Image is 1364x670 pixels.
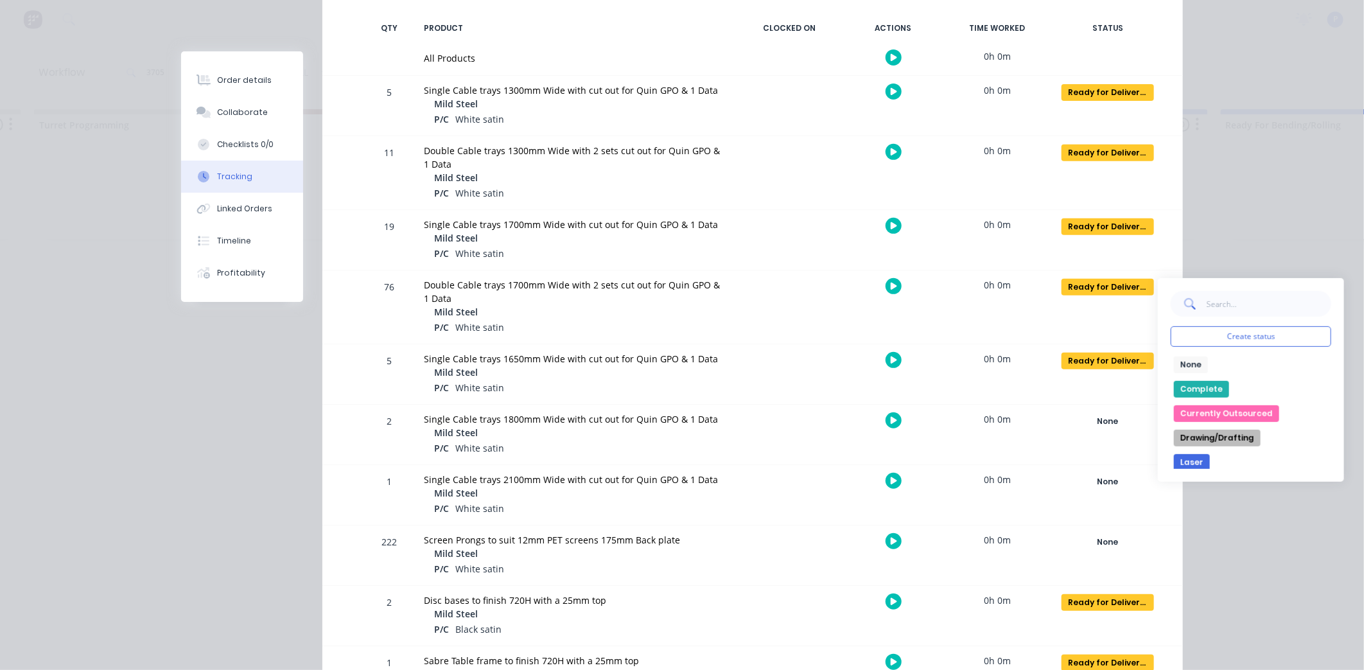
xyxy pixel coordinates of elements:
span: P/C [434,562,449,576]
span: White satin [455,382,504,394]
div: 5 [370,346,408,404]
span: Mild Steel [434,547,478,560]
div: Timeline [217,235,251,247]
span: White satin [455,113,504,125]
button: Tracking [181,161,303,193]
div: 0h 0m [949,136,1045,165]
div: Single Cable trays 2100mm Wide with cut out for Quin GPO & 1 Data [424,473,726,486]
span: P/C [434,247,449,260]
div: Ready for Delivery/Pick Up [1062,279,1154,295]
button: None [1061,473,1155,491]
button: Ready for Delivery/Pick Up [1061,352,1155,370]
button: Timeline [181,225,303,257]
button: Drawing/Drafting [1174,430,1261,446]
div: None [1062,534,1154,551]
span: Mild Steel [434,97,478,110]
div: Ready for Delivery/Pick Up [1062,84,1154,101]
div: Screen Prongs to suit 12mm PET screens 175mm Back plate [424,533,726,547]
div: Ready for Delivery/Pick Up [1062,594,1154,611]
span: White satin [455,187,504,199]
div: Collaborate [217,107,268,118]
span: P/C [434,381,449,394]
span: White satin [455,321,504,333]
div: 222 [370,527,408,585]
span: Mild Steel [434,426,478,439]
button: Currently Outsourced [1174,405,1279,422]
div: ACTIONS [845,15,941,42]
div: Sabre Table frame to finish 720H with a 25mm top [424,654,726,667]
span: White satin [455,502,504,515]
button: None [1061,412,1155,430]
div: Ready for Delivery/Pick Up [1062,353,1154,369]
button: Ready for Delivery/Pick Up [1061,84,1155,101]
div: Single Cable trays 1300mm Wide with cut out for Quin GPO & 1 Data [424,84,726,97]
div: Single Cable trays 1650mm Wide with cut out for Quin GPO & 1 Data [424,352,726,366]
button: None [1061,533,1155,551]
div: 0h 0m [949,525,1045,554]
span: Mild Steel [434,171,478,184]
span: P/C [434,321,449,334]
button: Ready for Delivery/Pick Up [1061,594,1155,612]
button: Checklists 0/0 [181,128,303,161]
div: 2 [370,407,408,464]
div: 5 [370,78,408,136]
div: CLOCKED ON [741,15,837,42]
div: 0h 0m [949,42,1045,71]
div: 11 [370,138,408,209]
div: Single Cable trays 1700mm Wide with cut out for Quin GPO & 1 Data [424,218,726,231]
button: Create status [1171,326,1331,347]
button: Profitability [181,257,303,289]
div: Tracking [217,171,252,182]
div: QTY [370,15,408,42]
span: P/C [434,441,449,455]
div: PRODUCT [416,15,733,42]
div: 0h 0m [949,586,1045,615]
div: 19 [370,212,408,270]
div: All Products [424,51,726,65]
div: 0h 0m [949,210,1045,239]
div: Ready for Delivery/Pick Up [1062,145,1154,161]
span: White satin [455,247,504,260]
div: None [1062,473,1154,490]
span: Black satin [455,623,502,635]
div: STATUS [1053,15,1162,42]
div: 0h 0m [949,405,1045,434]
span: P/C [434,112,449,126]
button: None [1174,357,1208,373]
div: 0h 0m [949,76,1045,105]
div: Double Cable trays 1700mm Wide with 2 sets cut out for Quin GPO & 1 Data [424,278,726,305]
span: Mild Steel [434,486,478,500]
div: Ready for Delivery/Pick Up [1062,218,1154,235]
span: White satin [455,563,504,575]
div: None [1062,413,1154,430]
span: Mild Steel [434,305,478,319]
button: Linked Orders [181,193,303,225]
div: Disc bases to finish 720H with a 25mm top [424,594,726,607]
span: P/C [434,622,449,636]
span: Mild Steel [434,366,478,379]
span: P/C [434,502,449,515]
button: Collaborate [181,96,303,128]
div: Profitability [217,267,265,279]
span: P/C [434,186,449,200]
span: Mild Steel [434,231,478,245]
input: Search... [1206,291,1331,317]
div: 76 [370,272,408,344]
button: Laser [1174,454,1210,471]
div: Single Cable trays 1800mm Wide with cut out for Quin GPO & 1 Data [424,412,726,426]
button: Ready for Delivery/Pick Up [1061,144,1155,162]
div: Double Cable trays 1300mm Wide with 2 sets cut out for Quin GPO & 1 Data [424,144,726,171]
div: TIME WORKED [949,15,1045,42]
span: White satin [455,442,504,454]
span: Mild Steel [434,607,478,621]
div: 0h 0m [949,344,1045,373]
button: Order details [181,64,303,96]
button: Complete [1174,381,1229,398]
div: Linked Orders [217,203,272,215]
div: Order details [217,75,272,86]
div: 0h 0m [949,270,1045,299]
button: Ready for Delivery/Pick Up [1061,278,1155,296]
button: Ready for Delivery/Pick Up [1061,218,1155,236]
div: 2 [370,588,408,646]
div: 0h 0m [949,465,1045,494]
